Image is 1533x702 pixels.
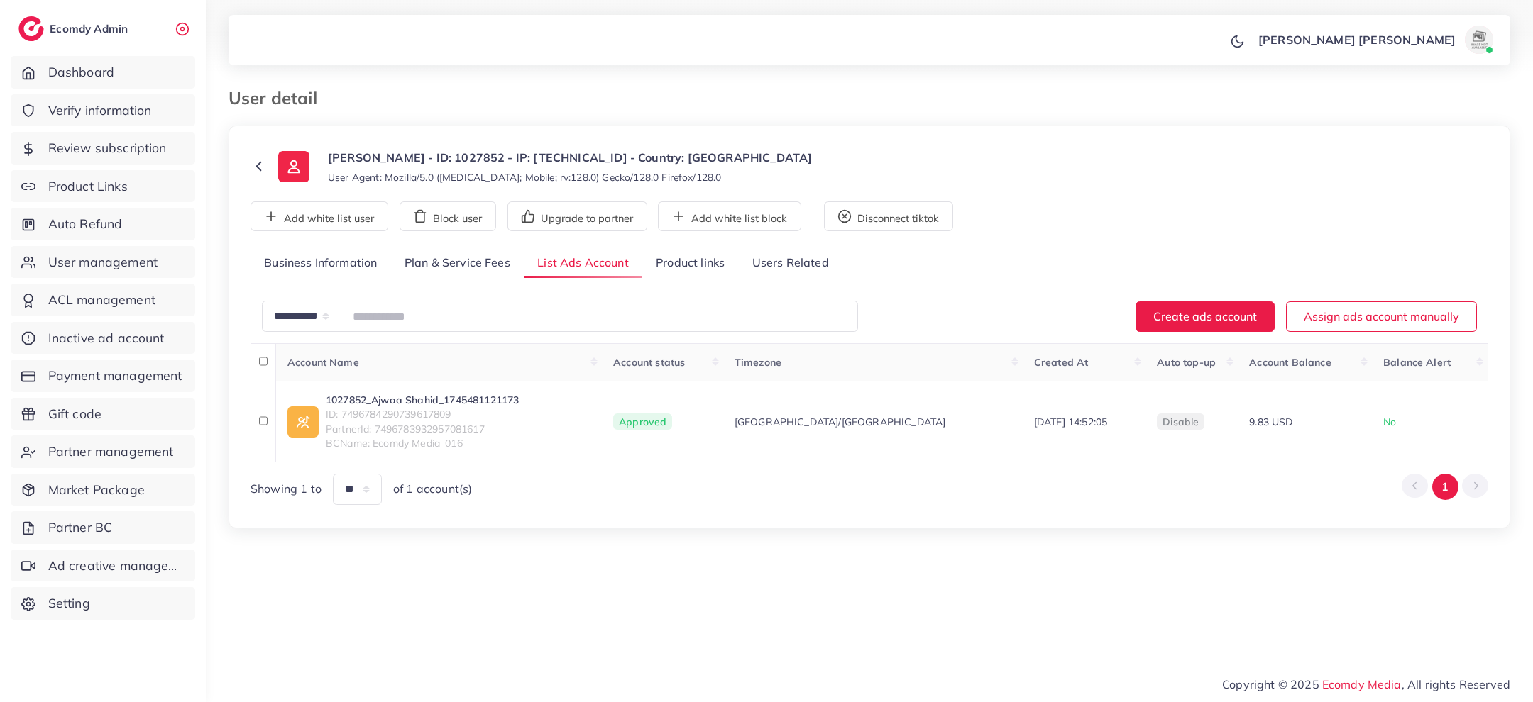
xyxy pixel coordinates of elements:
[48,139,167,157] span: Review subscription
[18,16,131,41] a: logoEcomdy Admin
[11,170,195,203] a: Product Links
[11,550,195,582] a: Ad creative management
[11,511,195,544] a: Partner BC
[18,16,44,41] img: logo
[11,208,195,240] a: Auto Refund
[11,56,195,89] a: Dashboard
[1402,474,1488,500] ul: Pagination
[1432,474,1458,500] button: Go to page 1
[11,435,195,468] a: Partner management
[48,594,90,613] span: Setting
[48,367,182,385] span: Payment management
[1465,26,1493,54] img: avatar
[11,94,195,127] a: Verify information
[48,405,101,423] span: Gift code
[11,398,195,430] a: Gift code
[1258,31,1456,48] p: [PERSON_NAME] [PERSON_NAME]
[48,557,185,575] span: Ad creative management
[48,518,113,537] span: Partner BC
[11,284,195,316] a: ACL management
[48,442,174,461] span: Partner management
[11,474,195,506] a: Market Package
[11,132,195,165] a: Review subscription
[48,253,158,272] span: User management
[48,177,128,196] span: Product Links
[48,291,155,309] span: ACL management
[11,246,195,279] a: User management
[11,322,195,355] a: Inactive ad account
[11,360,195,392] a: Payment management
[48,101,152,120] span: Verify information
[48,63,114,82] span: Dashboard
[48,329,165,347] span: Inactive ad account
[50,22,131,35] h2: Ecomdy Admin
[11,587,195,620] a: Setting
[48,215,123,233] span: Auto Refund
[1251,26,1499,54] a: [PERSON_NAME] [PERSON_NAME]avatar
[48,481,145,499] span: Market Package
